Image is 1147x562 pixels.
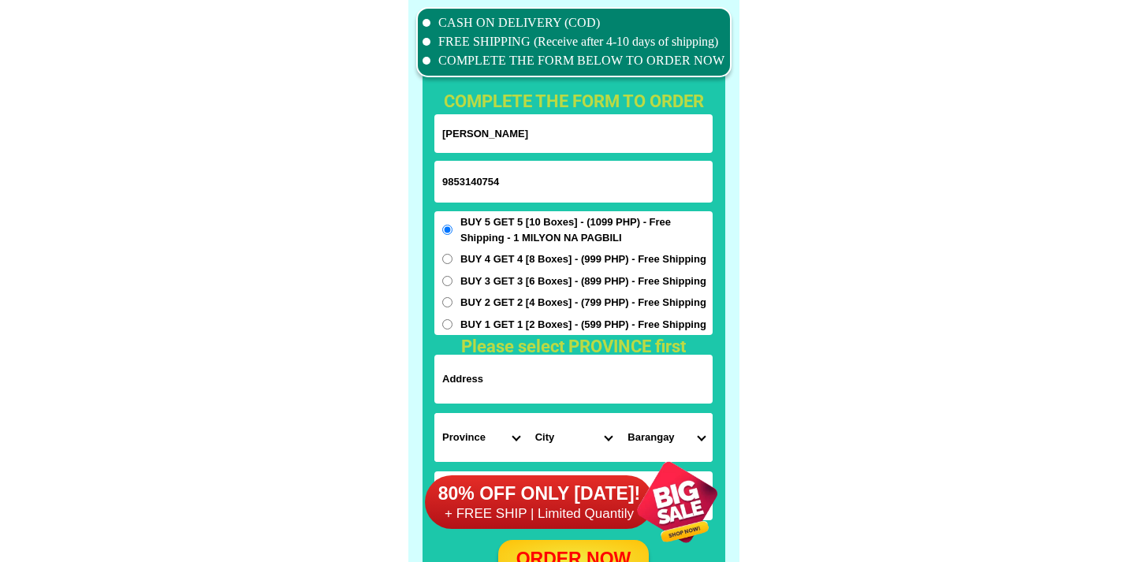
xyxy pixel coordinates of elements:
[460,274,706,289] span: BUY 3 GET 3 [6 Boxes] - (899 PHP) - Free Shipping
[409,480,661,506] h6: 80% OFF ONLY [DATE]!
[460,214,713,245] span: BUY 5 GET 5 [10 Boxes] - (1099 PHP) - Free Shipping - 1 MILYON NA PAGBILI
[442,319,452,329] input: BUY 1 GET 1 [2 Boxes] - (599 PHP) - Free Shipping
[423,333,723,359] h1: Please select PROVINCE first
[460,251,706,267] span: BUY 4 GET 4 [8 Boxes] - (999 PHP) - Free Shipping
[442,276,452,286] input: BUY 3 GET 3 [6 Boxes] - (899 PHP) - Free Shipping
[434,114,713,153] input: Input full_name
[460,317,706,333] span: BUY 1 GET 1 [2 Boxes] - (599 PHP) - Free Shipping
[442,297,452,307] input: BUY 2 GET 2 [4 Boxes] - (799 PHP) - Free Shipping
[423,88,724,114] h1: complete the form to order
[460,295,706,311] span: BUY 2 GET 2 [4 Boxes] - (799 PHP) - Free Shipping
[423,32,725,51] li: FREE SHIPPING (Receive after 4-10 days of shipping)
[442,225,452,235] input: BUY 5 GET 5 [10 Boxes] - (1099 PHP) - Free Shipping - 1 MILYON NA PAGBILI
[434,413,527,462] select: Select province
[423,51,725,70] li: COMPLETE THE FORM BELOW TO ORDER NOW
[423,13,725,32] li: CASH ON DELIVERY (COD)
[434,355,713,404] input: Input address
[442,254,452,264] input: BUY 4 GET 4 [8 Boxes] - (999 PHP) - Free Shipping
[620,413,713,462] select: Select commune
[527,413,620,462] select: Select district
[434,161,713,203] input: Input phone_number
[409,505,661,524] h6: + FREE SHIP | Limited Quantily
